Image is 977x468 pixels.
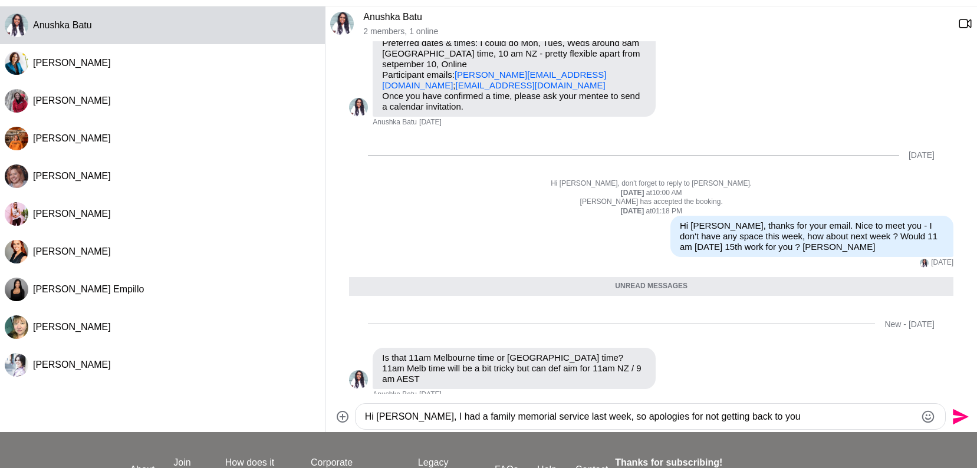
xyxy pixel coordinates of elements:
[5,240,28,263] div: Regina Grogan
[5,14,28,37] div: Anushka Batu
[33,58,111,68] span: [PERSON_NAME]
[5,164,28,188] img: K
[349,197,953,207] p: [PERSON_NAME] has accepted the booking.
[456,80,606,90] a: [EMAIL_ADDRESS][DOMAIN_NAME]
[5,89,28,113] img: C
[5,353,28,377] img: S
[946,403,972,430] button: Send
[5,51,28,75] img: V
[5,14,28,37] img: A
[33,322,111,332] span: [PERSON_NAME]
[5,202,28,226] img: A
[330,12,354,35] div: Anushka Batu
[620,207,646,215] strong: [DATE]
[382,70,606,90] a: [PERSON_NAME][EMAIL_ADDRESS][DOMAIN_NAME]
[5,127,28,150] div: Katie
[382,352,646,384] p: Is that 11am Melbourne time or [GEOGRAPHIC_DATA] time? 11am Melb time will be a bit tricky but ca...
[5,278,28,301] div: Rhea Empillo
[5,278,28,301] img: R
[920,259,929,268] img: A
[33,95,111,106] span: [PERSON_NAME]
[373,118,417,127] span: Anushka Batu
[5,202,28,226] div: Anna Hearn
[349,189,953,198] div: at 10:00 AM
[349,98,368,117] div: Anushka Batu
[931,258,953,268] time: 2025-09-08T01:20:51.484Z
[921,410,935,424] button: Emoji picker
[349,370,368,389] div: Anushka Batu
[33,246,111,256] span: [PERSON_NAME]
[5,164,28,188] div: Krystle Northover
[419,118,442,127] time: 2025-09-04T00:29:45.765Z
[884,319,935,329] div: New - [DATE]
[5,51,28,75] div: Vicki Abraham
[382,91,646,112] p: Once you have confirmed a time, please ask your mentee to send a calendar invitation.
[33,20,92,30] span: Anushka Batu
[363,12,422,22] a: Anushka Batu
[33,133,111,143] span: [PERSON_NAME]
[5,353,28,377] div: Sonya Goldenberg
[419,390,442,400] time: 2025-09-08T09:08:32.831Z
[33,209,111,219] span: [PERSON_NAME]
[365,410,916,424] textarea: Type your message
[330,12,354,35] img: A
[33,171,111,181] span: [PERSON_NAME]
[349,98,368,117] img: A
[5,127,28,150] img: K
[680,220,944,252] p: Hi [PERSON_NAME], thanks for your email. Nice to meet you - I don't have any space this week, how...
[621,189,646,197] strong: [DATE]
[33,284,144,294] span: [PERSON_NAME] Empillo
[349,277,953,296] div: Unread messages
[349,179,953,189] p: Hi [PERSON_NAME], don't forget to reply to [PERSON_NAME].
[349,370,368,389] img: A
[33,360,111,370] span: [PERSON_NAME]
[373,390,417,400] span: Anushka Batu
[349,207,953,216] div: at 01:18 PM
[909,150,935,160] div: [DATE]
[920,259,929,268] div: Anushka Batu
[363,27,949,37] p: 2 members , 1 online
[5,315,28,339] div: Deb Ashton
[5,240,28,263] img: R
[5,315,28,339] img: D
[5,89,28,113] div: Cassie King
